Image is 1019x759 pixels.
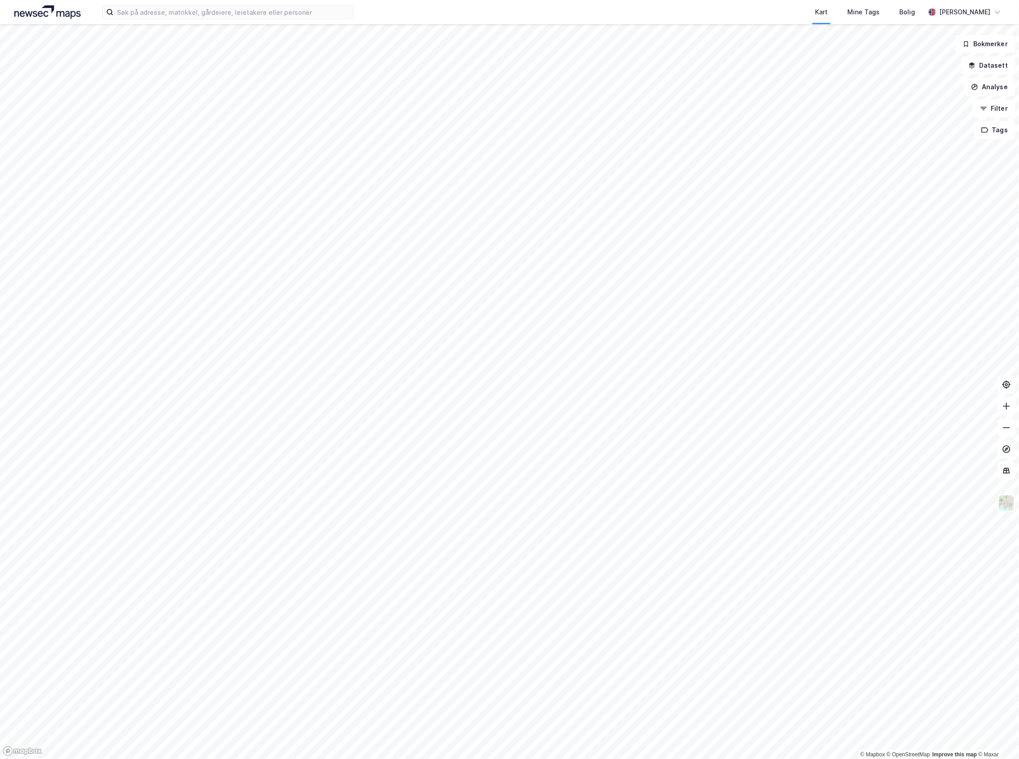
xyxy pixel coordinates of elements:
[932,751,977,758] a: Improve this map
[113,5,353,19] input: Søk på adresse, matrikkel, gårdeiere, leietakere eller personer
[998,494,1015,512] img: Z
[815,7,828,17] div: Kart
[963,78,1015,96] button: Analyse
[974,121,1015,139] button: Tags
[14,5,81,19] img: logo.a4113a55bc3d86da70a041830d287a7e.svg
[961,56,1015,74] button: Datasett
[860,751,885,758] a: Mapbox
[974,716,1019,759] div: Kontrollprogram for chat
[955,35,1015,53] button: Bokmerker
[899,7,915,17] div: Bolig
[887,751,930,758] a: OpenStreetMap
[972,100,1015,117] button: Filter
[939,7,990,17] div: [PERSON_NAME]
[847,7,880,17] div: Mine Tags
[974,716,1019,759] iframe: Chat Widget
[3,746,42,756] a: Mapbox homepage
